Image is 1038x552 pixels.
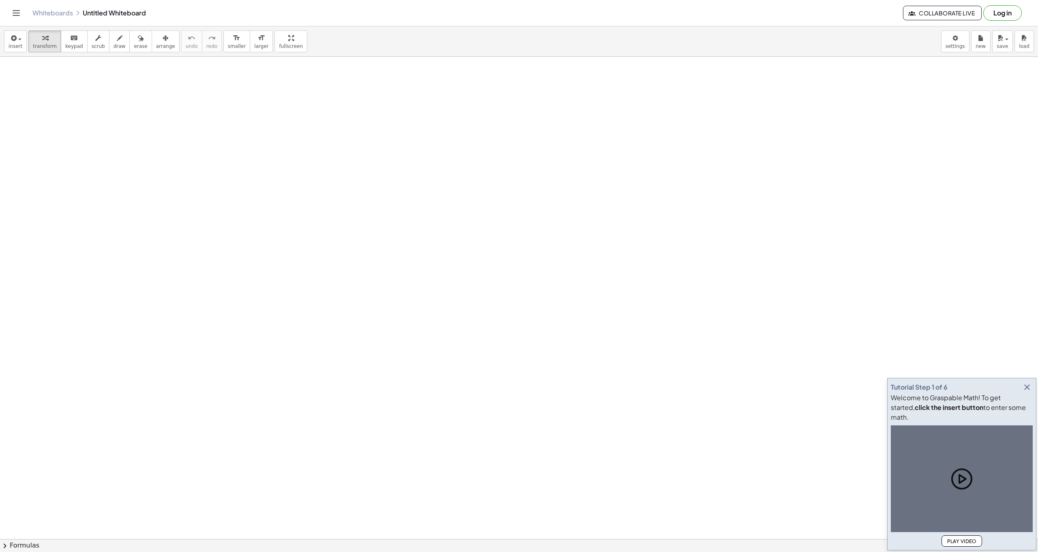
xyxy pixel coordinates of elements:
b: click the insert button [915,403,983,412]
button: new [971,30,991,52]
div: Tutorial Step 1 of 6 [891,382,948,392]
span: load [1019,43,1029,49]
div: Welcome to Graspable Math! To get started, to enter some math. [891,393,1033,422]
button: insert [4,30,27,52]
button: keyboardkeypad [61,30,88,52]
span: redo [206,43,217,49]
i: redo [208,33,216,43]
span: scrub [92,43,105,49]
span: keypad [65,43,83,49]
button: format_sizesmaller [223,30,250,52]
span: Play Video [947,538,977,544]
button: format_sizelarger [250,30,273,52]
span: transform [33,43,57,49]
i: format_size [233,33,240,43]
button: draw [109,30,130,52]
i: format_size [257,33,265,43]
button: fullscreen [275,30,307,52]
span: arrange [156,43,175,49]
span: fullscreen [279,43,302,49]
button: transform [28,30,61,52]
button: scrub [87,30,109,52]
span: smaller [228,43,246,49]
span: new [976,43,986,49]
button: redoredo [202,30,222,52]
button: Play Video [941,535,982,547]
span: draw [114,43,126,49]
button: undoundo [181,30,202,52]
i: keyboard [70,33,78,43]
span: Collaborate Live [910,9,975,17]
span: undo [186,43,198,49]
button: erase [129,30,152,52]
span: erase [134,43,147,49]
a: Whiteboards [32,9,73,17]
button: load [1014,30,1034,52]
span: insert [9,43,22,49]
span: larger [254,43,268,49]
button: Toggle navigation [10,6,23,19]
button: Log in [983,5,1022,21]
span: settings [946,43,965,49]
button: Collaborate Live [903,6,982,20]
button: settings [941,30,969,52]
button: arrange [152,30,180,52]
span: save [997,43,1008,49]
i: undo [188,33,195,43]
button: save [992,30,1013,52]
